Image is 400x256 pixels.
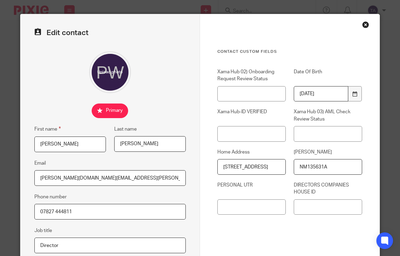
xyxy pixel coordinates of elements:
div: Close this dialog window [362,21,369,28]
label: First name [34,125,61,133]
h3: Contact Custom fields [217,49,362,55]
label: DIRECTORS COMPANIES HOUSE ID [294,182,362,196]
label: Home Address [217,149,286,156]
label: Phone number [34,193,67,200]
label: Email [34,160,46,167]
label: Job title [34,227,52,234]
h2: Edit contact [34,28,186,38]
label: Xama Hub 02) Onboarding Request Review Status [217,68,286,83]
label: Date Of Birth [294,68,362,83]
label: Xama Hub 03) AML Check Review Status [294,108,362,123]
label: Last name [114,126,137,133]
input: YYYY-MM-DD [294,86,348,102]
label: [PERSON_NAME] [294,149,362,156]
label: PERSONAL UTR [217,182,286,196]
label: Xama Hub-ID VERIFIED [217,108,286,123]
